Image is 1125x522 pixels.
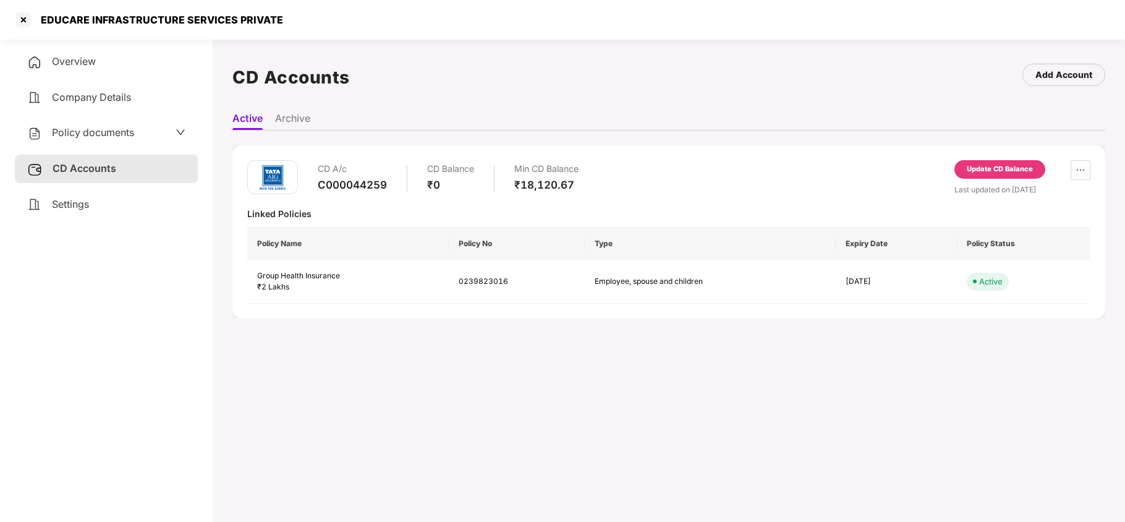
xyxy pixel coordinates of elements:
[53,162,116,174] span: CD Accounts
[52,55,96,67] span: Overview
[957,227,1090,260] th: Policy Status
[52,198,89,210] span: Settings
[257,282,289,291] span: ₹2 Lakhs
[27,55,42,70] img: svg+xml;base64,PHN2ZyB4bWxucz0iaHR0cDovL3d3dy53My5vcmcvMjAwMC9zdmciIHdpZHRoPSIyNCIgaGVpZ2h0PSIyNC...
[318,178,387,192] div: C000044259
[836,260,957,304] td: [DATE]
[427,178,474,192] div: ₹0
[27,90,42,105] img: svg+xml;base64,PHN2ZyB4bWxucz0iaHR0cDovL3d3dy53My5vcmcvMjAwMC9zdmciIHdpZHRoPSIyNCIgaGVpZ2h0PSIyNC...
[257,270,439,282] div: Group Health Insurance
[427,160,474,178] div: CD Balance
[449,227,585,260] th: Policy No
[247,227,449,260] th: Policy Name
[514,178,579,192] div: ₹18,120.67
[52,126,134,139] span: Policy documents
[979,275,1003,288] div: Active
[449,260,585,304] td: 0239823016
[27,126,42,141] img: svg+xml;base64,PHN2ZyB4bWxucz0iaHR0cDovL3d3dy53My5vcmcvMjAwMC9zdmciIHdpZHRoPSIyNCIgaGVpZ2h0PSIyNC...
[1035,68,1092,82] div: Add Account
[176,127,185,137] span: down
[967,164,1033,175] div: Update CD Balance
[27,162,43,177] img: svg+xml;base64,PHN2ZyB3aWR0aD0iMjUiIGhlaWdodD0iMjQiIHZpZXdCb3g9IjAgMCAyNSAyNCIgZmlsbD0ibm9uZSIgeG...
[33,14,283,26] div: EDUCARE INFRASTRUCTURE SERVICES PRIVATE
[52,91,131,103] span: Company Details
[27,197,42,212] img: svg+xml;base64,PHN2ZyB4bWxucz0iaHR0cDovL3d3dy53My5vcmcvMjAwMC9zdmciIHdpZHRoPSIyNCIgaGVpZ2h0PSIyNC...
[1071,165,1090,175] span: ellipsis
[232,64,350,91] h1: CD Accounts
[247,208,1090,220] div: Linked Policies
[275,112,310,130] li: Archive
[1071,160,1090,180] button: ellipsis
[254,159,291,196] img: tatag.png
[595,276,731,288] div: Employee, spouse and children
[232,112,263,130] li: Active
[318,160,387,178] div: CD A/c
[585,227,836,260] th: Type
[514,160,579,178] div: Min CD Balance
[836,227,957,260] th: Expiry Date
[954,184,1090,195] div: Last updated on [DATE]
